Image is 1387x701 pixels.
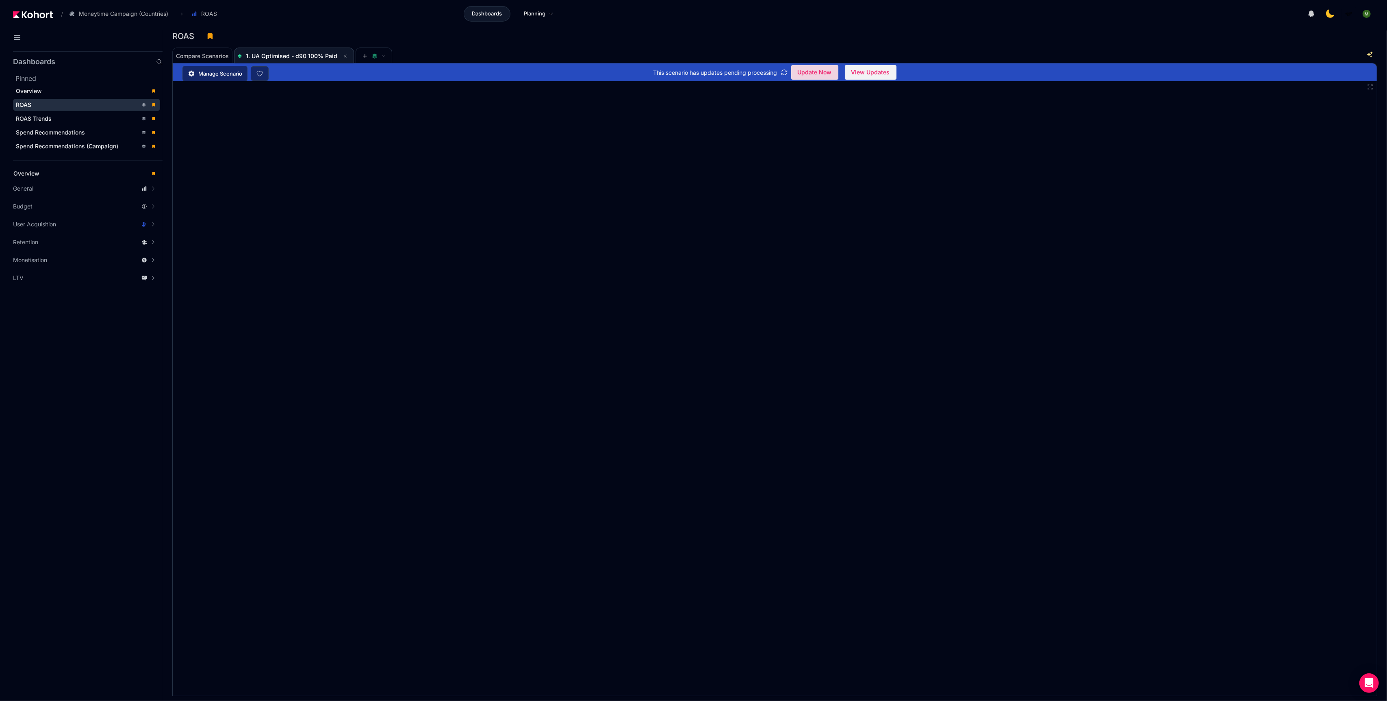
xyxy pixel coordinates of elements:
[845,65,896,80] button: View Updates
[13,238,38,246] span: Retention
[464,6,510,22] a: Dashboards
[653,68,777,77] span: This scenario has updates pending processing
[798,66,832,78] span: Update Now
[201,10,217,18] span: ROAS
[198,69,242,78] span: Manage Scenario
[11,167,160,180] a: Overview
[179,11,184,17] span: ›
[79,10,168,18] span: Moneytime Campaign (Countries)
[1367,84,1374,90] button: Fullscreen
[65,7,177,21] button: Moneytime Campaign (Countries)
[16,87,42,94] span: Overview
[16,115,52,122] span: ROAS Trends
[16,101,31,108] span: ROAS
[472,10,502,18] span: Dashboards
[13,220,56,228] span: User Acquisition
[13,58,55,65] h2: Dashboards
[172,32,199,40] h3: ROAS
[524,10,545,18] span: Planning
[15,74,163,83] h2: Pinned
[13,202,33,211] span: Budget
[13,140,160,152] a: Spend Recommendations (Campaign)
[13,11,53,18] img: Kohort logo
[16,129,85,136] span: Spend Recommendations
[13,170,39,177] span: Overview
[851,66,890,78] span: View Updates
[1345,10,1353,18] img: logo_MoneyTimeLogo_1_20250619094856634230.png
[13,126,160,139] a: Spend Recommendations
[791,65,838,80] button: Update Now
[187,7,226,21] button: ROAS
[515,6,562,22] a: Planning
[13,274,24,282] span: LTV
[246,52,337,59] span: 1. UA Optimised - d90 100% Paid
[54,10,63,18] span: /
[176,53,229,59] span: Compare Scenarios
[1359,673,1379,693] div: Open Intercom Messenger
[13,184,33,193] span: General
[16,143,118,150] span: Spend Recommendations (Campaign)
[13,256,47,264] span: Monetisation
[182,66,247,81] a: Manage Scenario
[13,85,160,97] a: Overview
[13,113,160,125] a: ROAS Trends
[13,99,160,111] a: ROAS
